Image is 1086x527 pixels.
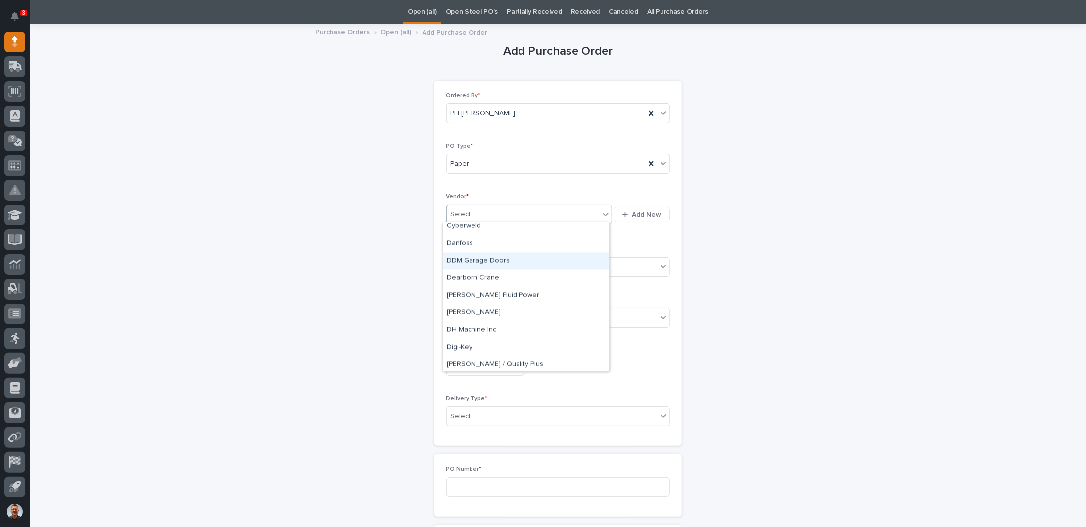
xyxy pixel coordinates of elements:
div: Notifications3 [12,12,25,28]
a: Partially Received [507,0,562,24]
div: DDM Garage Doors [443,253,609,270]
div: Digi-Key [443,339,609,356]
div: Cyberweld [443,218,609,235]
div: Dexter Axle [443,305,609,322]
h1: Add Purchase Order [434,44,682,59]
a: Open (all) [408,0,437,24]
a: Canceled [609,0,638,24]
span: PH [PERSON_NAME] [451,108,516,119]
p: 3 [22,9,25,16]
a: Purchase Orders [316,26,370,37]
a: Received [571,0,600,24]
div: Select... [451,411,475,422]
div: Dearborn Crane [443,270,609,287]
button: Notifications [4,6,25,27]
span: Paper [451,159,470,169]
a: All Purchase Orders [647,0,708,24]
div: Dillon / Quality Plus [443,356,609,374]
span: PO Number [446,466,482,472]
div: Danfoss [443,235,609,253]
button: Add New [614,207,669,222]
a: Open (all) [381,26,412,37]
span: Add New [632,210,661,219]
span: Vendor [446,194,469,200]
p: Add Purchase Order [423,26,488,37]
div: DeWald Fluid Power [443,287,609,305]
a: Open Steel PO's [446,0,498,24]
button: users-avatar [4,501,25,522]
span: Delivery Type [446,396,488,402]
div: Select... [451,209,475,220]
span: PO Type [446,143,473,149]
span: Ordered By [446,93,481,99]
div: DH Machine Inc [443,322,609,339]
